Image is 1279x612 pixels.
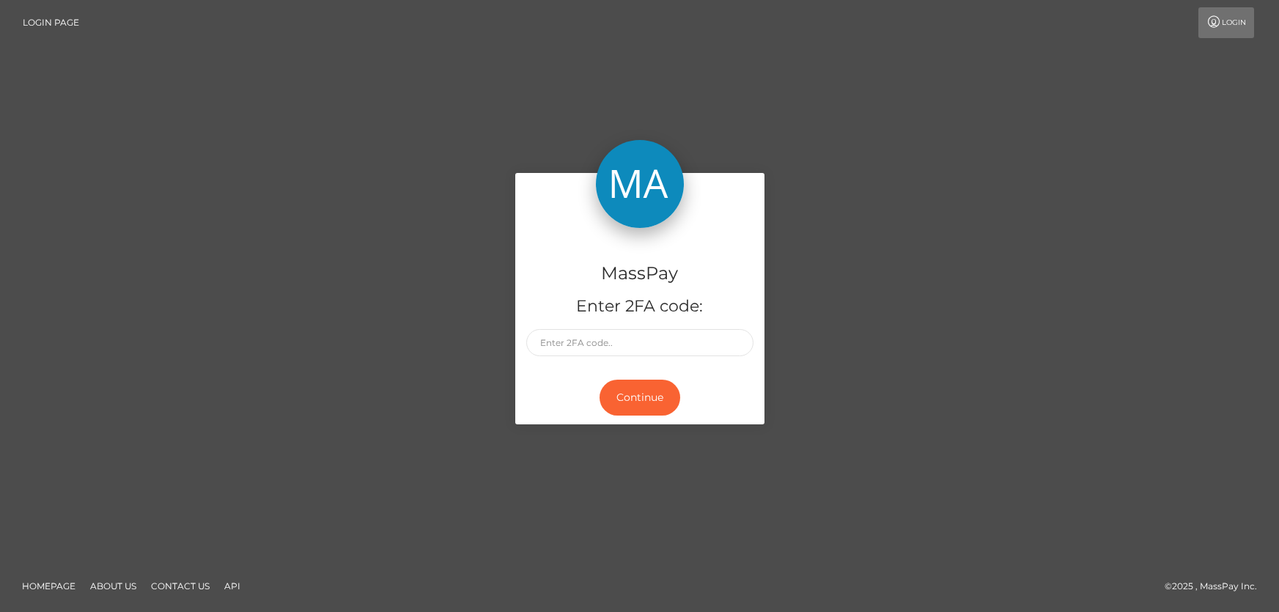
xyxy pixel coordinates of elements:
h4: MassPay [526,261,753,287]
div: © 2025 , MassPay Inc. [1165,578,1268,594]
a: Login [1198,7,1254,38]
h5: Enter 2FA code: [526,295,753,318]
a: API [218,575,246,597]
button: Continue [600,380,680,416]
a: Homepage [16,575,81,597]
a: Contact Us [145,575,215,597]
a: About Us [84,575,142,597]
a: Login Page [23,7,79,38]
input: Enter 2FA code.. [526,329,753,356]
img: MassPay [596,140,684,228]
